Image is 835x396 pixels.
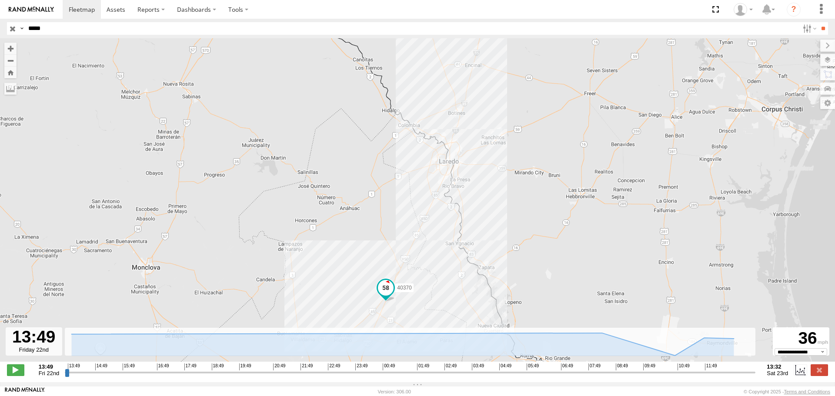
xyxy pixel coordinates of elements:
span: 22:49 [328,363,340,370]
button: Zoom Home [4,67,17,78]
span: 18:49 [212,363,224,370]
span: 09:49 [643,363,655,370]
div: Caseta Laredo TX [731,3,756,16]
span: 03:49 [472,363,484,370]
span: 15:49 [123,363,135,370]
strong: 13:32 [767,363,788,370]
label: Play/Stop [7,364,24,376]
span: 20:49 [273,363,285,370]
span: 01:49 [417,363,429,370]
span: 40370 [397,284,411,290]
span: 07:49 [588,363,601,370]
span: 11:49 [705,363,717,370]
span: 14:49 [95,363,107,370]
label: Map Settings [820,97,835,109]
span: 13:49 [68,363,80,370]
span: 02:49 [444,363,457,370]
span: 16:49 [157,363,169,370]
span: 23:49 [355,363,367,370]
a: Visit our Website [5,387,45,396]
span: 00:49 [383,363,395,370]
span: 08:49 [616,363,628,370]
label: Search Query [18,22,25,35]
span: 21:49 [301,363,313,370]
div: 36 [774,329,828,348]
button: Zoom out [4,54,17,67]
button: Zoom in [4,43,17,54]
a: Terms and Conditions [784,389,830,394]
span: 17:49 [184,363,197,370]
label: Close [811,364,828,376]
span: 19:49 [239,363,251,370]
img: rand-logo.svg [9,7,54,13]
div: Version: 306.00 [378,389,411,394]
strong: 13:49 [39,363,60,370]
span: Fri 22nd Aug 2025 [39,370,60,376]
span: Sat 23rd Aug 2025 [767,370,788,376]
div: © Copyright 2025 - [744,389,830,394]
span: 04:49 [499,363,511,370]
label: Search Filter Options [799,22,818,35]
span: 05:49 [527,363,539,370]
span: 10:49 [678,363,690,370]
label: Measure [4,83,17,95]
i: ? [787,3,801,17]
span: 06:49 [561,363,573,370]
